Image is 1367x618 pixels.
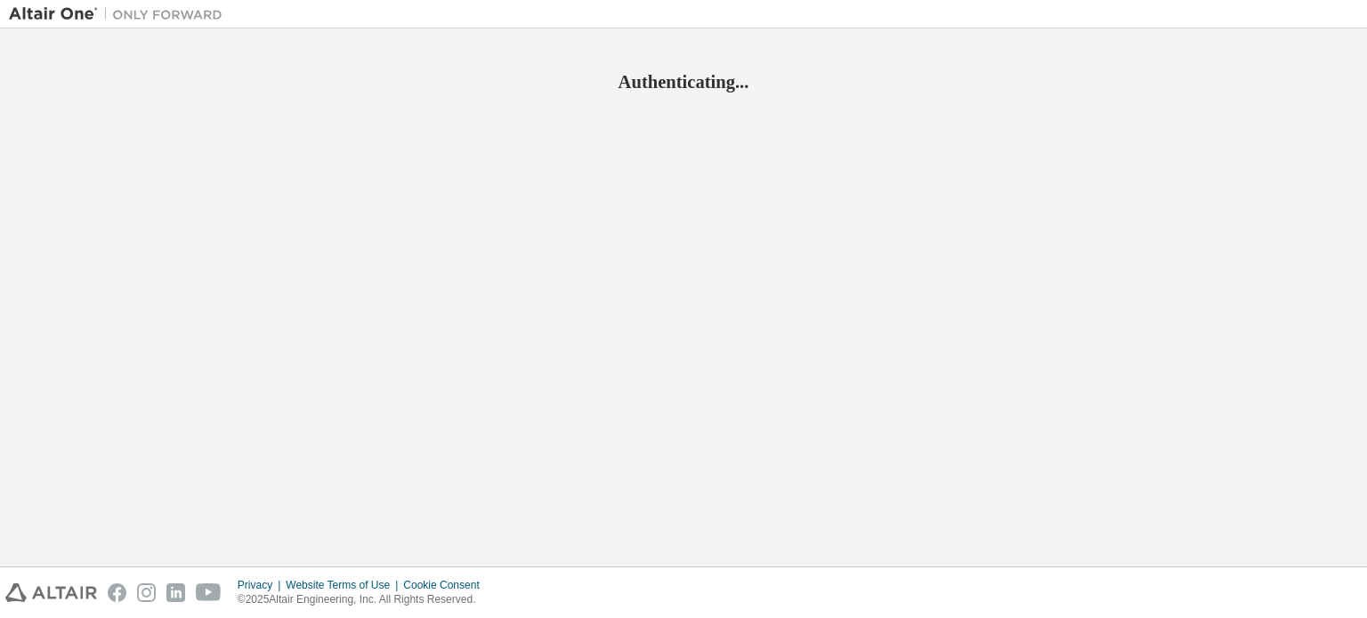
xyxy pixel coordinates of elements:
[5,583,97,602] img: altair_logo.svg
[137,583,156,602] img: instagram.svg
[108,583,126,602] img: facebook.svg
[9,70,1358,93] h2: Authenticating...
[196,583,222,602] img: youtube.svg
[166,583,185,602] img: linkedin.svg
[238,592,490,607] p: © 2025 Altair Engineering, Inc. All Rights Reserved.
[238,578,286,592] div: Privacy
[286,578,403,592] div: Website Terms of Use
[403,578,489,592] div: Cookie Consent
[9,5,231,23] img: Altair One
